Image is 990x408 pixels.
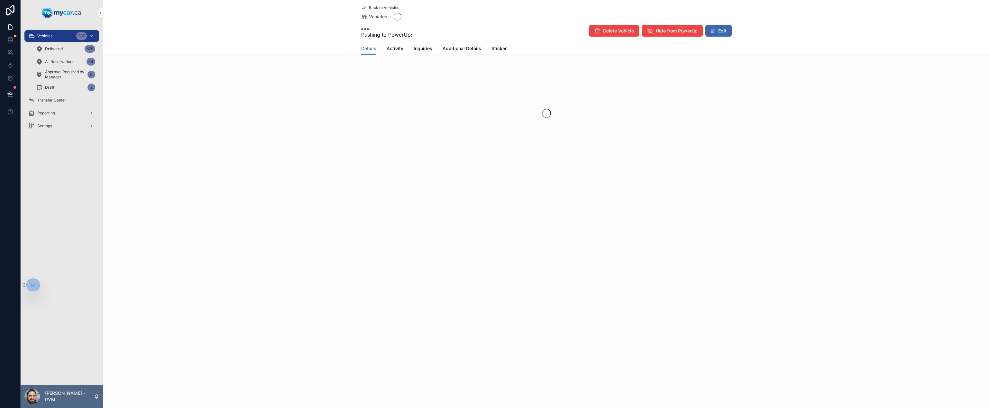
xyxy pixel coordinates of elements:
[37,33,52,39] span: Vehicles
[414,45,432,52] span: Inquiries
[443,45,481,52] span: Additional Details
[656,28,698,34] span: Hide from PowerUp
[491,45,507,52] span: Sticker
[387,45,403,52] span: Activity
[387,43,403,56] a: Activity
[24,120,99,132] a: Settings
[37,123,52,129] span: Settings
[361,5,399,10] a: Back to Vehicles
[491,43,507,56] a: Sticker
[705,25,732,37] button: Edit
[361,13,387,20] a: Vehicles
[87,58,95,66] div: 54
[443,43,481,56] a: Additional Details
[642,25,703,37] button: Hide from PowerUp
[87,84,95,91] div: 2
[85,45,95,53] div: 825
[361,45,376,52] span: Details
[21,26,103,140] div: scrollable content
[37,98,66,103] span: Transfer Center
[45,46,63,51] span: Delivered
[361,31,412,39] span: Pushing to PowerUp:
[24,94,99,106] a: Transfer Center
[87,71,95,78] div: 0
[24,30,99,42] a: Vehicles337
[45,85,54,90] span: Draft
[42,8,81,18] img: App logo
[589,25,639,37] button: Delete Vehicle
[369,13,387,20] span: Vehicles
[32,69,99,80] a: Approval Required by Manager0
[45,390,94,403] p: [PERSON_NAME] - RVM
[603,28,634,34] span: Delete Vehicle
[24,107,99,119] a: Reporting
[361,43,376,55] a: Details
[45,69,85,80] span: Approval Required by Manager
[37,111,55,116] span: Reporting
[32,43,99,55] a: Delivered825
[76,32,87,40] div: 337
[32,82,99,93] a: Draft2
[45,59,74,64] span: All Reservations
[414,43,432,56] a: Inquiries
[32,56,99,67] a: All Reservations54
[369,5,399,10] span: Back to Vehicles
